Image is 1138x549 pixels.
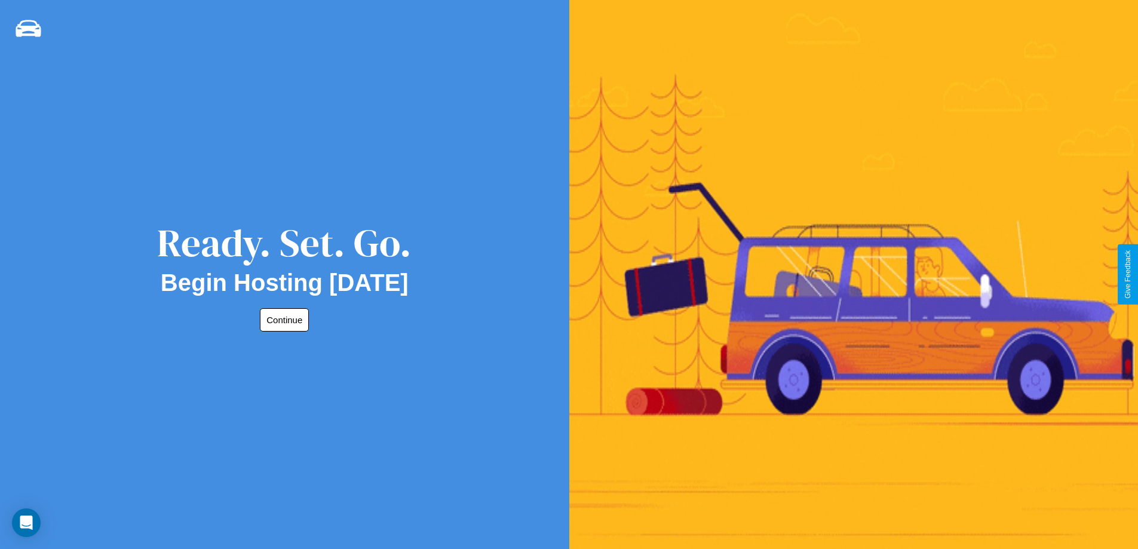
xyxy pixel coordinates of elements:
[260,308,309,332] button: Continue
[1124,250,1132,299] div: Give Feedback
[12,508,41,537] div: Open Intercom Messenger
[157,216,412,269] div: Ready. Set. Go.
[161,269,409,296] h2: Begin Hosting [DATE]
